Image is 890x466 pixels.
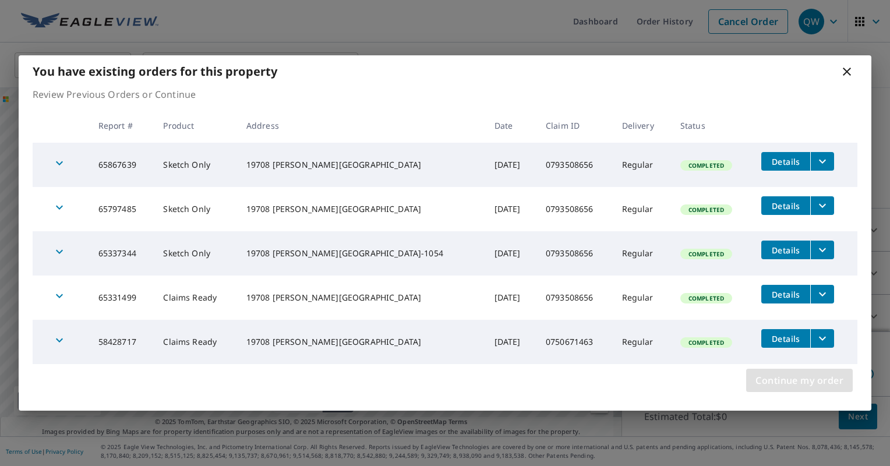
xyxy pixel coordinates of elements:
[154,108,236,143] th: Product
[246,336,476,348] div: 19708 [PERSON_NAME][GEOGRAPHIC_DATA]
[768,289,803,300] span: Details
[536,108,613,143] th: Claim ID
[485,231,536,276] td: [DATE]
[536,187,613,231] td: 0793508656
[746,369,853,392] button: Continue my order
[33,87,857,101] p: Review Previous Orders or Continue
[89,231,154,276] td: 65337344
[613,231,671,276] td: Regular
[246,159,476,171] div: 19708 [PERSON_NAME][GEOGRAPHIC_DATA]
[755,372,843,389] span: Continue my order
[154,320,236,364] td: Claims Ready
[237,108,485,143] th: Address
[761,285,810,303] button: detailsBtn-65331499
[768,333,803,344] span: Details
[681,250,731,258] span: Completed
[761,329,810,348] button: detailsBtn-58428717
[33,63,277,79] b: You have existing orders for this property
[485,276,536,320] td: [DATE]
[246,248,476,259] div: 19708 [PERSON_NAME][GEOGRAPHIC_DATA]-1054
[613,276,671,320] td: Regular
[89,276,154,320] td: 65331499
[681,206,731,214] span: Completed
[613,320,671,364] td: Regular
[536,320,613,364] td: 0750671463
[761,196,810,215] button: detailsBtn-65797485
[810,152,834,171] button: filesDropdownBtn-65867639
[810,285,834,303] button: filesDropdownBtn-65331499
[485,320,536,364] td: [DATE]
[761,152,810,171] button: detailsBtn-65867639
[536,276,613,320] td: 0793508656
[536,143,613,187] td: 0793508656
[768,200,803,211] span: Details
[89,187,154,231] td: 65797485
[154,231,236,276] td: Sketch Only
[671,108,753,143] th: Status
[485,187,536,231] td: [DATE]
[154,187,236,231] td: Sketch Only
[89,320,154,364] td: 58428717
[768,245,803,256] span: Details
[810,329,834,348] button: filesDropdownBtn-58428717
[246,292,476,303] div: 19708 [PERSON_NAME][GEOGRAPHIC_DATA]
[761,241,810,259] button: detailsBtn-65337344
[810,241,834,259] button: filesDropdownBtn-65337344
[613,108,671,143] th: Delivery
[154,276,236,320] td: Claims Ready
[246,203,476,215] div: 19708 [PERSON_NAME][GEOGRAPHIC_DATA]
[613,143,671,187] td: Regular
[89,108,154,143] th: Report #
[681,338,731,347] span: Completed
[768,156,803,167] span: Details
[485,143,536,187] td: [DATE]
[810,196,834,215] button: filesDropdownBtn-65797485
[485,108,536,143] th: Date
[613,187,671,231] td: Regular
[89,143,154,187] td: 65867639
[681,294,731,302] span: Completed
[681,161,731,170] span: Completed
[536,231,613,276] td: 0793508656
[154,143,236,187] td: Sketch Only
